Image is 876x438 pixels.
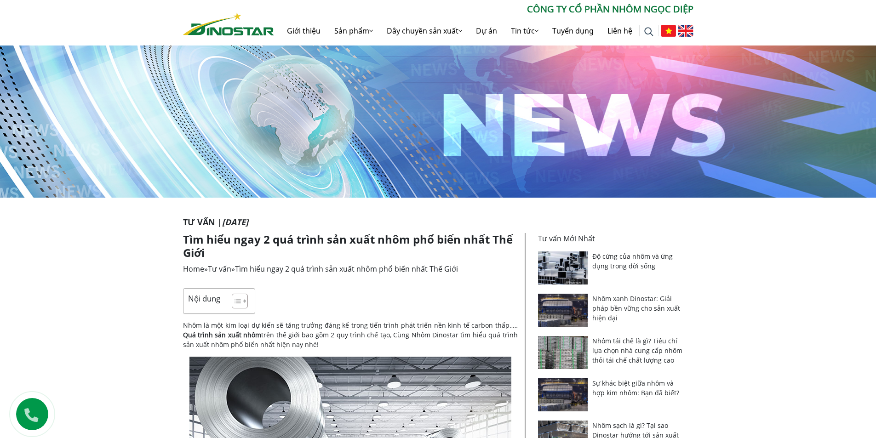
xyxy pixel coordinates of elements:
[504,16,545,46] a: Tin tức
[183,330,262,339] strong: Quá trình sản xuất nhôm
[222,216,248,228] i: [DATE]
[678,25,693,37] img: English
[592,294,680,322] a: Nhôm xanh Dinostar: Giải pháp bền vững cho sản xuất hiện đại
[188,293,220,304] p: Nội dung
[469,16,504,46] a: Dự án
[592,252,673,270] a: Độ cứng của nhôm và ứng dụng trong đời sống
[538,294,588,327] img: Nhôm xanh Dinostar: Giải pháp bền vững cho sản xuất hiện đại
[601,16,639,46] a: Liên hệ
[592,336,682,364] a: Nhôm tái chế là gì? Tiêu chí lựa chọn nhà cung cấp nhôm thỏi tái chế chất lượng cao
[183,264,204,274] a: Home
[280,16,327,46] a: Giới thiệu
[183,264,458,274] span: » »
[225,293,246,309] a: Toggle Table of Content
[644,27,653,36] img: search
[545,16,601,46] a: Tuyển dụng
[183,12,274,35] img: Nhôm Dinostar
[538,251,588,284] img: Độ cứng của nhôm và ứng dụng trong đời sống
[538,233,688,244] p: Tư vấn Mới Nhất
[538,336,588,369] img: Nhôm tái chế là gì? Tiêu chí lựa chọn nhà cung cấp nhôm thỏi tái chế chất lượng cao
[592,379,679,397] a: Sự khác biệt giữa nhôm và hợp kim nhôm: Bạn đã biết?
[274,2,693,16] p: CÔNG TY CỔ PHẦN NHÔM NGỌC DIỆP
[380,16,469,46] a: Dây chuyền sản xuất
[661,25,676,37] img: Tiếng Việt
[327,16,380,46] a: Sản phẩm
[208,264,231,274] a: Tư vấn
[183,320,518,349] p: Nhôm là một kim loại dự kiến sẽ tăng trưởng đáng kể trong tiến trình phát triển nền kinh tế carbo...
[235,264,458,274] span: Tìm hiểu ngay 2 quá trình sản xuất nhôm phổ biến nhất Thế Giới
[183,216,693,228] p: Tư vấn |
[183,233,518,260] h1: Tìm hiểu ngay 2 quá trình sản xuất nhôm phổ biến nhất Thế Giới
[538,378,588,411] img: Sự khác biệt giữa nhôm và hợp kim nhôm: Bạn đã biết?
